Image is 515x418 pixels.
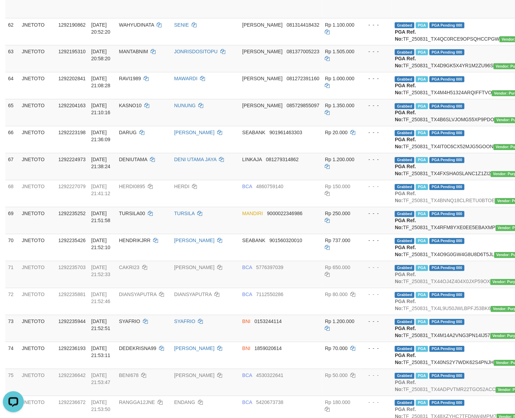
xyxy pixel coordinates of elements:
[174,22,189,28] a: SENIE
[416,238,428,244] span: Marked by auowiliam
[91,130,110,143] span: [DATE] 21:36:09
[242,292,252,297] span: BCA
[242,184,252,190] span: BCA
[395,218,416,231] b: PGA Ref. No:
[416,346,428,352] span: Marked by auowiliam
[430,373,465,379] span: PGA Pending
[19,72,55,99] td: JNETOTO
[242,211,263,217] span: MANDIRI
[59,346,86,351] span: 1292236193
[395,400,414,406] span: Grabbed
[119,346,157,351] span: DEDEKRISNA99
[430,238,465,244] span: PGA Pending
[363,345,390,352] div: - - -
[242,157,262,163] span: LINKAJA
[395,191,416,204] b: PGA Ref. No:
[430,76,465,82] span: PGA Pending
[91,319,110,331] span: [DATE] 21:52:51
[59,292,86,297] span: 1292235881
[5,261,19,288] td: 71
[174,157,217,163] a: DENI UTAMA JAYA
[416,319,428,325] span: Marked by auowiliam
[325,157,355,163] span: Rp 1.200.000
[266,157,298,163] span: Copy 081279314862 to clipboard
[174,49,218,55] a: JONRISDOSITOPU
[59,184,86,190] span: 1292227079
[5,72,19,99] td: 64
[325,76,355,82] span: Rp 1.000.000
[19,126,55,153] td: JNETOTO
[363,21,390,28] div: - - -
[174,346,214,351] a: [PERSON_NAME]
[363,237,390,244] div: - - -
[395,238,414,244] span: Grabbed
[430,346,465,352] span: PGA Pending
[430,292,465,298] span: PGA Pending
[287,22,319,28] span: Copy 081314418432 to clipboard
[395,346,414,352] span: Grabbed
[242,265,252,270] span: BCA
[242,346,250,351] span: BNI
[119,49,148,55] span: MANTABNIM
[325,49,355,55] span: Rp 1.505.000
[59,103,86,109] span: 1292204163
[174,103,195,109] a: NUNUNG
[19,342,55,369] td: JNETOTO
[59,238,86,244] span: 1292235426
[242,22,283,28] span: [PERSON_NAME]
[91,373,110,385] span: [DATE] 21:53:47
[395,373,414,379] span: Grabbed
[242,319,250,324] span: BNI
[91,400,110,412] span: [DATE] 21:53:50
[59,157,86,163] span: 1292224973
[269,130,302,136] span: Copy 901961463303 to clipboard
[242,373,252,378] span: BCA
[363,318,390,325] div: - - -
[59,319,86,324] span: 1292235944
[256,400,283,405] span: Copy 5420673738 to clipboard
[430,184,465,190] span: PGA Pending
[5,18,19,45] td: 62
[19,99,55,126] td: JNETOTO
[430,319,465,325] span: PGA Pending
[395,49,414,55] span: Grabbed
[395,103,414,109] span: Grabbed
[416,130,428,136] span: Marked by auofahmi
[395,56,416,69] b: PGA Ref. No:
[119,400,155,405] span: RANGGA12JNE
[5,369,19,396] td: 75
[119,130,137,136] span: DARUG
[325,22,355,28] span: Rp 1.100.000
[363,102,390,109] div: - - -
[5,45,19,72] td: 63
[325,265,350,270] span: Rp 650.000
[363,183,390,190] div: - - -
[19,315,55,342] td: JNETOTO
[430,400,465,406] span: PGA Pending
[5,153,19,180] td: 67
[59,400,86,405] span: 1292236672
[430,103,465,109] span: PGA Pending
[287,76,319,82] span: Copy 081272391160 to clipboard
[5,234,19,261] td: 70
[395,164,416,177] b: PGA Ref. No:
[119,292,157,297] span: DIANSYAPUTRA
[19,234,55,261] td: JNETOTO
[91,211,110,224] span: [DATE] 21:51:58
[363,156,390,163] div: - - -
[325,184,350,190] span: Rp 150.000
[416,76,428,82] span: Marked by auowiliam
[363,399,390,406] div: - - -
[19,18,55,45] td: JNETOTO
[91,157,110,170] span: [DATE] 21:38:24
[395,130,414,136] span: Grabbed
[242,238,266,244] span: SEABANK
[363,75,390,82] div: - - -
[119,22,154,28] span: WAHYUDINATA
[269,238,302,244] span: Copy 901560320010 to clipboard
[430,49,465,55] span: PGA Pending
[395,83,416,96] b: PGA Ref. No:
[242,400,252,405] span: BCA
[59,373,86,378] span: 1292236642
[395,292,414,298] span: Grabbed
